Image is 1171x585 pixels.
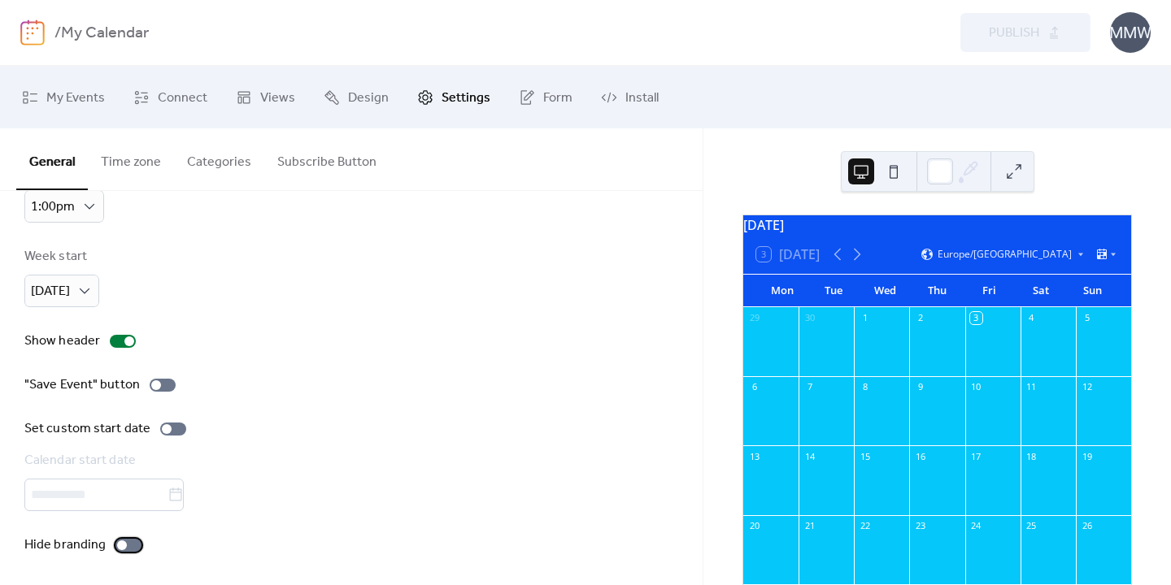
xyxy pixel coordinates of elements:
div: 7 [803,381,816,393]
div: 20 [748,520,760,532]
div: 25 [1025,520,1038,532]
span: Europe/[GEOGRAPHIC_DATA] [938,249,1072,259]
b: My Calendar [61,18,149,49]
div: Hide branding [24,535,106,555]
div: 11 [1025,381,1038,393]
div: Tue [808,275,860,307]
a: Install [589,72,671,122]
div: Calendar start date [24,451,675,470]
div: 9 [914,381,926,393]
div: Show header [24,331,100,351]
div: Thu [912,275,964,307]
div: 2 [914,312,926,324]
span: Connect [158,85,207,110]
a: Connect [121,72,220,122]
div: 3 [970,312,982,324]
span: 1:00pm [31,194,75,219]
div: MMW [1110,12,1151,53]
div: 19 [1081,450,1093,462]
div: 24 [970,520,982,532]
button: Categories [174,128,264,188]
div: Mon [756,275,808,307]
div: 8 [859,381,871,393]
div: 13 [748,450,760,462]
div: 23 [914,520,926,532]
div: 12 [1081,381,1093,393]
span: My Events [46,85,105,110]
b: / [54,18,61,49]
a: Design [311,72,401,122]
div: Sun [1066,275,1118,307]
div: 29 [748,312,760,324]
span: [DATE] [31,279,70,304]
img: logo [20,19,45,45]
div: 15 [859,450,871,462]
span: Form [543,85,572,110]
div: 5 [1081,312,1093,324]
span: Design [348,85,389,110]
div: 16 [914,450,926,462]
span: Settings [442,85,490,110]
button: Time zone [88,128,174,188]
div: 26 [1081,520,1093,532]
div: 21 [803,520,816,532]
div: 30 [803,312,816,324]
div: Wed [860,275,912,307]
div: 14 [803,450,816,462]
a: My Events [10,72,117,122]
div: Set custom start date [24,419,150,439]
div: "Save Event" button [24,375,140,395]
a: Views [224,72,307,122]
div: Sat [1015,275,1067,307]
div: 6 [748,381,760,393]
a: Form [507,72,585,122]
div: 10 [970,381,982,393]
div: Week start [24,247,96,266]
div: 4 [1025,312,1038,324]
span: Install [625,85,659,110]
a: Settings [405,72,503,122]
div: Fri [963,275,1015,307]
button: Subscribe Button [264,128,390,188]
div: [DATE] [743,215,1131,235]
div: 1 [859,312,871,324]
div: 18 [1025,450,1038,462]
div: 22 [859,520,871,532]
button: General [16,128,88,190]
span: Views [260,85,295,110]
div: 17 [970,450,982,462]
